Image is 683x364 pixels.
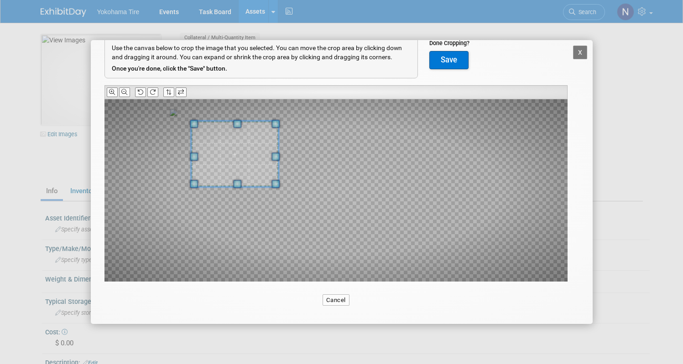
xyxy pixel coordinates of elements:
span: Use the canvas below to crop the image that you selected. You can move the crop area by clicking ... [112,44,402,61]
div: Once you're done, click the "Save" button. [112,64,411,73]
button: Save [429,51,469,69]
button: X [573,46,588,59]
button: Zoom Out [119,87,130,97]
div: Done Cropping? [429,39,469,47]
button: Rotate Counter-clockwise [135,87,146,97]
button: Flip Horizontally [176,87,187,97]
button: Rotate Clockwise [147,87,158,97]
button: Cancel [323,294,349,306]
button: Flip Vertically [163,87,174,97]
button: Zoom In [107,87,118,97]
